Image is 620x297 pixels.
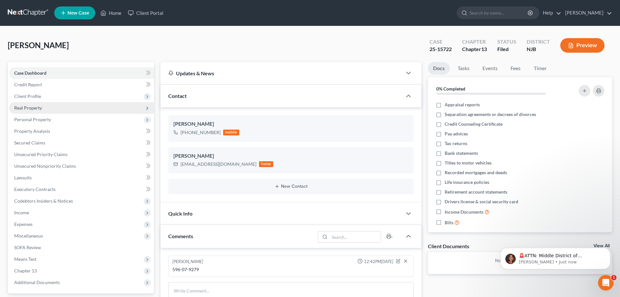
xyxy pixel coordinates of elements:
[436,86,465,91] strong: 0% Completed
[477,62,503,75] a: Events
[445,169,507,176] span: Recorded mortgages and deeds
[14,245,41,250] span: SOFA Review
[452,62,475,75] a: Tasks
[14,140,45,145] span: Secured Claims
[497,46,516,53] div: Filed
[9,137,154,149] a: Secured Claims
[14,186,56,192] span: Executory Contracts
[445,131,468,137] span: Pay advices
[445,140,467,147] span: Tax returns
[364,259,393,265] span: 12:42PM[DATE]
[14,175,32,180] span: Lawsuits
[429,46,452,53] div: 25-15722
[14,128,50,134] span: Property Analysis
[181,161,256,167] div: [EMAIL_ADDRESS][DOMAIN_NAME]
[529,62,552,75] a: Timer
[527,46,550,53] div: NJB
[14,152,67,157] span: Unsecured Priority Claims
[445,121,502,127] span: Credit Counseling Certificate
[445,160,491,166] span: Titles to motor vehicles
[168,70,394,77] div: Updates & News
[462,46,487,53] div: Chapter
[14,198,73,204] span: Codebtors Insiders & Notices
[598,275,614,291] iframe: Intercom live chat
[497,38,516,46] div: Status
[445,179,489,186] span: Life insurance policies
[445,198,518,205] span: Drivers license & social security card
[14,163,76,169] span: Unsecured Nonpriority Claims
[259,161,273,167] div: home
[223,130,239,135] div: mobile
[445,219,453,226] span: Bills
[9,125,154,137] a: Property Analysis
[611,275,616,280] span: 1
[14,210,29,215] span: Income
[445,209,483,215] span: Income Documents
[505,62,526,75] a: Fees
[562,7,612,19] a: [PERSON_NAME]
[9,67,154,79] a: Case Dashboard
[14,233,43,239] span: Miscellaneous
[9,79,154,90] a: Credit Report
[14,105,42,111] span: Real Property
[445,150,478,156] span: Bank statements
[172,259,203,265] div: [PERSON_NAME]
[428,243,469,249] div: Client Documents
[14,82,42,87] span: Credit Report
[97,7,125,19] a: Home
[67,11,89,16] span: New Case
[168,233,193,239] span: Comments
[173,120,408,128] div: [PERSON_NAME]
[14,280,60,285] span: Additional Documents
[173,152,408,160] div: [PERSON_NAME]
[8,40,69,50] span: [PERSON_NAME]
[560,38,604,53] button: Preview
[429,38,452,46] div: Case
[9,149,154,160] a: Unsecured Priority Claims
[9,172,154,184] a: Lawsuits
[462,38,487,46] div: Chapter
[491,234,620,280] iframe: Intercom notifications message
[540,7,561,19] a: Help
[527,38,550,46] div: District
[433,257,607,264] p: No client documents yet.
[445,111,536,118] span: Separation agreements or decrees of divorces
[125,7,167,19] a: Client Portal
[181,129,221,136] div: [PHONE_NUMBER]
[14,117,51,122] span: Personal Property
[9,160,154,172] a: Unsecured Nonpriority Claims
[445,101,480,108] span: Appraisal reports
[14,256,36,262] span: Means Test
[14,70,46,76] span: Case Dashboard
[481,46,487,52] span: 13
[14,93,41,99] span: Client Profile
[329,231,381,242] input: Search...
[445,189,507,195] span: Retirement account statements
[173,184,408,189] button: New Contact
[428,62,450,75] a: Docs
[14,268,37,273] span: Chapter 13
[9,184,154,195] a: Executory Contracts
[172,266,409,273] div: 596-07-9279
[168,93,187,99] span: Contact
[14,221,33,227] span: Expenses
[470,7,529,19] input: Search by name...
[168,210,192,217] span: Quick Info
[9,242,154,253] a: SOFA Review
